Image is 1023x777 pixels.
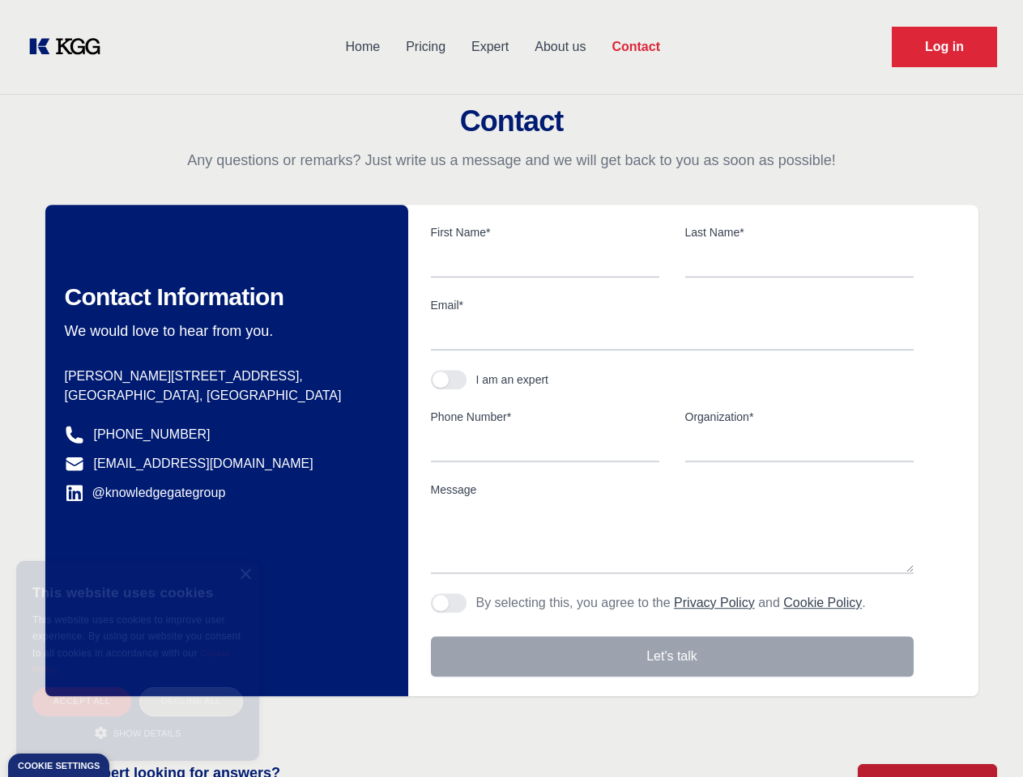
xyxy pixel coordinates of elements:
a: Request Demo [892,27,997,67]
a: @knowledgegategroup [65,483,226,503]
p: [GEOGRAPHIC_DATA], [GEOGRAPHIC_DATA] [65,386,382,405]
label: Organization* [685,409,914,425]
a: [PHONE_NUMBER] [94,425,211,444]
a: Pricing [393,26,458,68]
label: First Name* [431,224,659,240]
a: Cookie Policy [783,596,862,609]
iframe: Chat Widget [942,699,1023,777]
p: Any questions or remarks? Just write us a message and we will get back to you as soon as possible! [19,151,1004,170]
label: Phone Number* [431,409,659,425]
a: Contact [599,26,673,68]
div: Accept all [32,687,131,715]
a: KOL Knowledge Platform: Talk to Key External Experts (KEE) [26,34,113,60]
a: Privacy Policy [674,596,755,609]
h2: Contact [19,105,1004,138]
a: [EMAIL_ADDRESS][DOMAIN_NAME] [94,454,313,473]
div: Show details [32,724,243,741]
label: Email* [431,297,914,313]
label: Last Name* [685,224,914,240]
button: Let's talk [431,636,914,677]
div: Decline all [139,687,243,715]
a: About us [522,26,599,68]
span: This website uses cookies to improve user experience. By using our website you consent to all coo... [32,614,241,659]
span: Show details [113,728,181,738]
p: By selecting this, you agree to the and . [476,593,866,613]
div: Cookie settings [18,762,100,771]
p: [PERSON_NAME][STREET_ADDRESS], [65,367,382,386]
div: Close [239,569,251,581]
div: I am an expert [476,372,549,388]
div: This website uses cookies [32,573,243,612]
a: Cookie Policy [32,648,230,674]
a: Expert [458,26,522,68]
a: Home [332,26,393,68]
h2: Contact Information [65,282,382,312]
label: Message [431,482,914,498]
p: We would love to hear from you. [65,321,382,341]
